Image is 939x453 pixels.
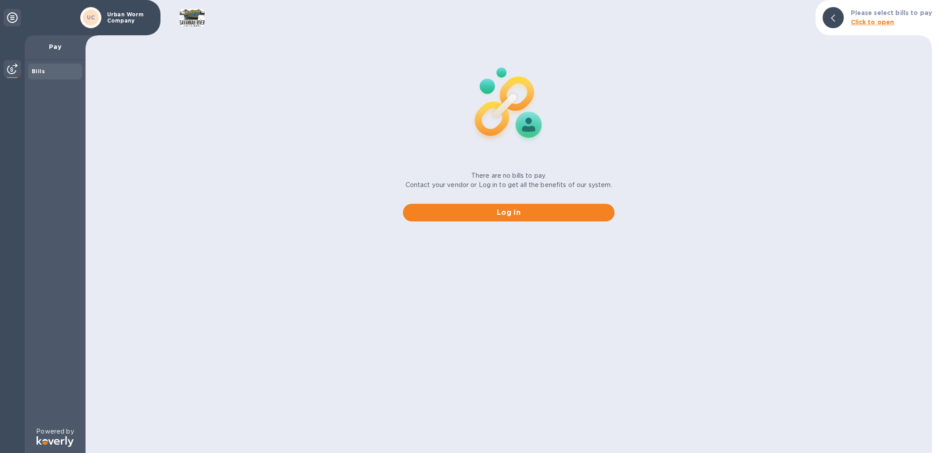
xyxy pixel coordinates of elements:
[403,204,615,221] button: Log in
[32,68,45,75] b: Bills
[406,171,612,190] p: There are no bills to pay. Contact your vendor or Log in to get all the benefits of our system.
[36,427,74,436] p: Powered by
[851,19,894,26] b: Click to open
[107,11,151,24] p: Urban Worm Company
[851,9,932,16] b: Please select bills to pay
[410,207,607,218] span: Log in
[87,14,95,21] b: UC
[37,436,74,447] img: Logo
[32,42,78,51] p: Pay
